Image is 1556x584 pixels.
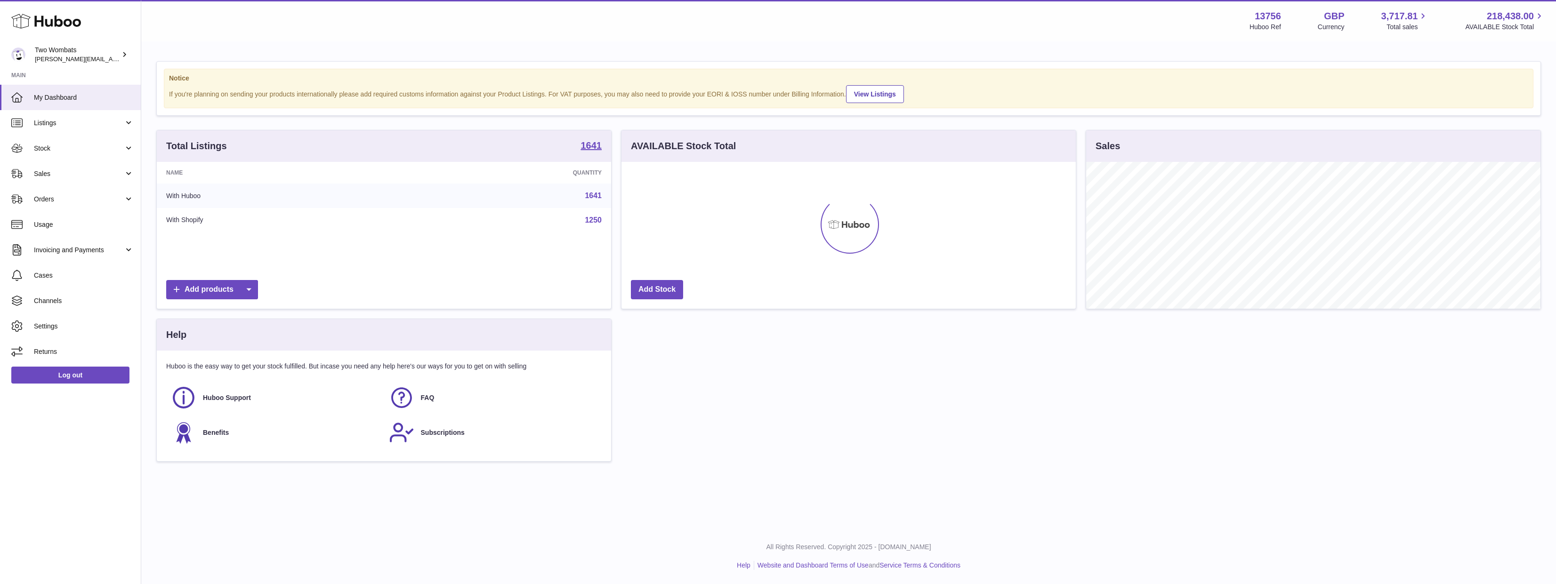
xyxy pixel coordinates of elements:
a: Benefits [171,420,379,445]
a: 1250 [585,216,602,224]
h3: Total Listings [166,140,227,152]
a: 1641 [585,192,602,200]
a: Subscriptions [389,420,597,445]
a: Log out [11,367,129,384]
div: Huboo Ref [1250,23,1281,32]
a: Website and Dashboard Terms of Use [758,561,869,569]
span: Usage [34,220,134,229]
span: Invoicing and Payments [34,246,124,255]
span: Stock [34,144,124,153]
a: FAQ [389,385,597,410]
span: FAQ [421,393,435,402]
a: Help [737,561,750,569]
img: alan@twowombats.com [11,48,25,62]
p: Huboo is the easy way to get your stock fulfilled. But incase you need any help here's our ways f... [166,362,602,371]
div: Currency [1318,23,1345,32]
span: Huboo Support [203,393,251,402]
td: With Huboo [157,184,402,208]
div: Two Wombats [35,46,120,64]
span: Total sales [1387,23,1428,32]
th: Name [157,162,402,184]
strong: Notice [169,74,1528,83]
span: Sales [34,169,124,178]
a: 1641 [581,141,602,152]
span: Listings [34,119,124,128]
a: 3,717.81 Total sales [1381,10,1429,32]
span: 218,438.00 [1487,10,1534,23]
span: Cases [34,271,134,280]
a: Add Stock [631,280,683,299]
h3: Sales [1096,140,1120,152]
td: With Shopify [157,208,402,232]
span: AVAILABLE Stock Total [1465,23,1545,32]
span: Benefits [203,428,229,437]
span: Subscriptions [421,428,465,437]
span: Orders [34,195,124,204]
span: 3,717.81 [1381,10,1418,23]
h3: Help [166,328,186,341]
span: Returns [34,347,134,356]
strong: 13756 [1255,10,1281,23]
strong: GBP [1324,10,1344,23]
a: Add products [166,280,258,299]
strong: 1641 [581,141,602,150]
th: Quantity [402,162,611,184]
a: Service Terms & Conditions [879,561,960,569]
h3: AVAILABLE Stock Total [631,140,736,152]
span: [PERSON_NAME][EMAIL_ADDRESS][DOMAIN_NAME] [35,55,189,63]
li: and [754,561,960,570]
a: View Listings [846,85,904,103]
a: Huboo Support [171,385,379,410]
span: Settings [34,322,134,331]
span: My Dashboard [34,93,134,102]
div: If you're planning on sending your products internationally please add required customs informati... [169,84,1528,103]
p: All Rights Reserved. Copyright 2025 - [DOMAIN_NAME] [149,543,1548,552]
span: Channels [34,296,134,305]
a: 218,438.00 AVAILABLE Stock Total [1465,10,1545,32]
